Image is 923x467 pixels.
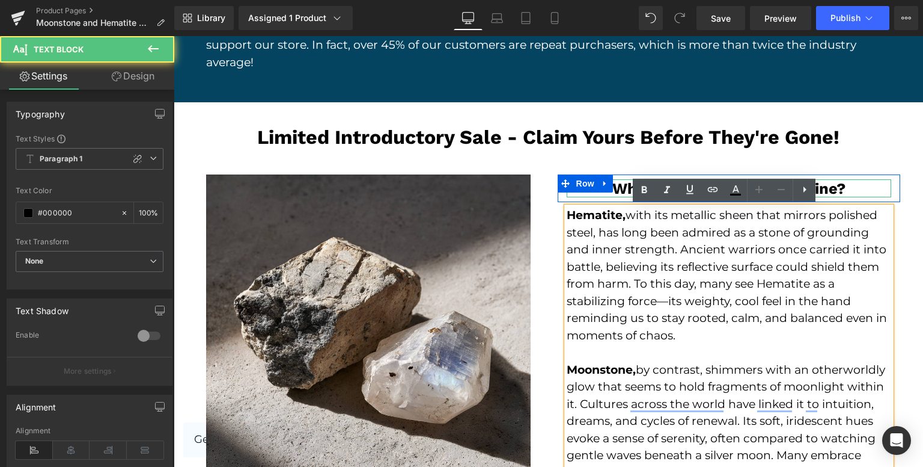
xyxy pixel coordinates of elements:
span: Publish [830,13,861,23]
span: Text Block [34,45,84,54]
span: Heading [532,145,565,159]
b: Paragraph 1 [40,154,83,164]
div: Enable [16,330,126,343]
div: Text Color [16,187,163,195]
div: Text Transform [16,238,163,246]
b: None [25,256,44,265]
button: Undo [639,6,663,30]
button: More [894,6,918,30]
div: Alignment [16,427,163,435]
div: Open Intercom Messenger [882,426,911,455]
span: Library [197,13,225,23]
span: ? [663,143,672,161]
a: Mobile [540,6,569,30]
div: Text Styles [16,134,163,143]
input: Color [38,206,115,220]
button: More settings [7,357,172,385]
a: Design [90,63,177,90]
span: Row [400,138,424,156]
a: Product Pages [36,6,174,16]
div: Assigned 1 Product [248,12,343,24]
strong: Moonstone, [393,327,462,341]
div: Alignment [16,395,56,412]
span: Save [711,12,731,25]
a: Desktop [454,6,483,30]
a: Expand / Collapse [424,138,439,156]
div: Text Shadow [16,299,69,316]
div: Typography [16,102,65,119]
span: Preview [764,12,797,25]
strong: Hematite, [393,172,452,186]
span: Moonstone and Hematite Cooling Bracelet - Introductory Sale [36,18,151,28]
p: More settings [64,366,112,377]
p: with its metallic sheen that mirrors polished steel, has long been admired as a stone of groundin... [393,171,717,308]
a: Preview [750,6,811,30]
a: New Library [174,6,234,30]
button: Publish [816,6,889,30]
button: Redo [668,6,692,30]
div: % [134,202,163,223]
a: Laptop [483,6,511,30]
iframe: To enrich screen reader interactions, please activate Accessibility in Grammarly extension settings [174,36,923,467]
div: To enrich screen reader interactions, please activate Accessibility in Grammarly extension settings [23,90,727,113]
a: Tablet [511,6,540,30]
h1: Limited Introductory Sale - Claim Yours Before They're Gone! [23,90,727,113]
a: Expand / Collapse [577,145,590,159]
